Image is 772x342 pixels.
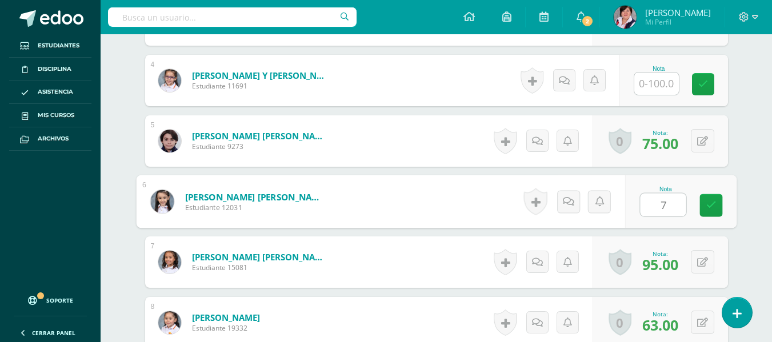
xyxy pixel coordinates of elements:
[9,81,91,104] a: Asistencia
[150,190,174,213] img: 797a030ff90c5dd9f77654e2c12d88e2.png
[32,329,75,337] span: Cerrar panel
[192,70,329,81] a: [PERSON_NAME] y [PERSON_NAME]
[38,134,69,143] span: Archivos
[192,130,329,142] a: [PERSON_NAME] [PERSON_NAME]
[158,311,181,334] img: 56d5a170d24d1cd1758a73d342d05d58.png
[192,263,329,272] span: Estudiante 15081
[158,130,181,152] img: 6d1d213cd70bdcc6d4271d56317667e3.png
[158,69,181,92] img: f889c34446af05b2af3e52169b6fcce0.png
[9,127,91,151] a: Archivos
[645,7,711,18] span: [PERSON_NAME]
[38,41,79,50] span: Estudiantes
[46,296,73,304] span: Soporte
[192,312,260,323] a: [PERSON_NAME]
[192,142,329,151] span: Estudiante 9273
[639,186,691,192] div: Nota
[645,17,711,27] span: Mi Perfil
[108,7,357,27] input: Busca un usuario...
[192,323,260,333] span: Estudiante 19332
[634,66,684,72] div: Nota
[642,128,678,136] div: Nota:
[192,251,329,263] a: [PERSON_NAME] [PERSON_NAME]
[581,15,594,27] span: 2
[14,285,87,313] a: Soporte
[9,58,91,81] a: Disciplina
[640,194,686,216] input: 0-100.0
[38,111,74,120] span: Mis cursos
[642,250,678,257] div: Nota:
[609,128,631,154] a: 0
[642,315,678,335] span: 63.00
[9,104,91,127] a: Mis cursos
[609,249,631,275] a: 0
[185,191,326,203] a: [PERSON_NAME] [PERSON_NAME]
[642,255,678,274] span: 95.00
[634,73,679,95] input: 0-100.0
[38,65,71,74] span: Disciplina
[185,203,326,213] span: Estudiante 12031
[38,87,73,96] span: Asistencia
[609,309,631,336] a: 0
[642,134,678,153] span: 75.00
[192,81,329,91] span: Estudiante 11691
[158,251,181,273] img: ba4ae9e0e58597bfd9d2e59c9c285e61.png
[614,6,637,29] img: 3192a045070c7a6c6e0256bb50f9b60a.png
[9,34,91,58] a: Estudiantes
[642,310,678,318] div: Nota:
